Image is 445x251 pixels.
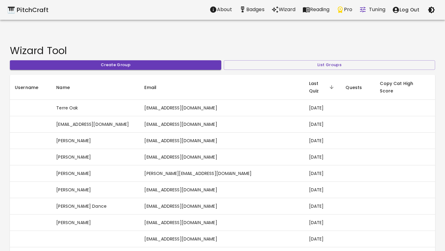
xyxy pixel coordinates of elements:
td: [PERSON_NAME] [51,149,139,165]
button: Tuning Quiz [356,3,389,16]
span: Email [144,84,164,91]
td: [EMAIL_ADDRESS][DOMAIN_NAME] [139,149,304,165]
td: [EMAIL_ADDRESS][DOMAIN_NAME] [139,182,304,198]
td: [DATE] [304,116,341,133]
button: Create Group [10,60,221,70]
td: [EMAIL_ADDRESS][DOMAIN_NAME] [51,116,139,133]
button: Wizard [268,3,299,16]
td: [PERSON_NAME] Dance [51,198,139,215]
td: [EMAIL_ADDRESS][DOMAIN_NAME] [139,100,304,116]
td: [DATE] [304,149,341,165]
p: Badges [246,6,265,13]
td: [PERSON_NAME][EMAIL_ADDRESS][DOMAIN_NAME] [139,165,304,182]
button: Pro [333,3,356,16]
td: [EMAIL_ADDRESS][DOMAIN_NAME] [139,198,304,215]
span: Quests [345,84,370,91]
h4: Wizard Tool [10,45,435,57]
button: Reading [299,3,333,16]
p: About [217,6,232,13]
td: [PERSON_NAME] [51,133,139,149]
td: [DATE] [304,182,341,198]
td: [DATE] [304,198,341,215]
td: [PERSON_NAME] [51,215,139,231]
td: [DATE] [304,133,341,149]
td: [DATE] [304,165,341,182]
td: [DATE] [304,231,341,247]
button: List Groups [224,60,435,70]
td: [PERSON_NAME] [51,182,139,198]
a: 🎹 PitchCraft [7,5,49,15]
td: Terre Oak [51,100,139,116]
p: Tuning [369,6,385,13]
span: Username [15,84,46,91]
p: Pro [344,6,352,13]
span: Last Quiz [309,80,336,95]
button: Stats [235,3,268,16]
p: Reading [310,6,330,13]
td: [DATE] [304,215,341,231]
button: account of current user [389,3,423,16]
td: [PERSON_NAME] [51,165,139,182]
td: [EMAIL_ADDRESS][DOMAIN_NAME] [139,215,304,231]
p: Wizard [279,6,296,13]
span: Name [56,84,78,91]
td: [DATE] [304,100,341,116]
td: [EMAIL_ADDRESS][DOMAIN_NAME] [139,231,304,247]
button: About [206,3,235,16]
td: [EMAIL_ADDRESS][DOMAIN_NAME] [139,133,304,149]
span: Copy Cat High Score [380,80,430,95]
td: [EMAIL_ADDRESS][DOMAIN_NAME] [139,116,304,133]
